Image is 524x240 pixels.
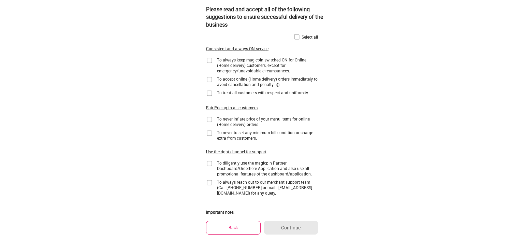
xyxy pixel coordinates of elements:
div: Use the right channel for support [206,149,266,155]
div: To accept online (Home delivery) orders immediately to avoid cancellation and penalty. [217,76,318,87]
div: To always reach out to our merchant support team (Call [PHONE_NUMBER] or mail - [EMAIL_ADDRESS][D... [217,179,318,196]
div: To always keep magicpin switched ON for Online (Home delivery) customers, except for emergency/un... [217,57,318,73]
div: To never inflate price of your menu items for online (Home delivery) orders. [217,116,318,127]
button: Continue [264,221,318,235]
img: home-delivery-unchecked-checkbox-icon.f10e6f61.svg [206,130,213,137]
img: home-delivery-unchecked-checkbox-icon.f10e6f61.svg [206,116,213,123]
div: To never to set any minimum bill condition or charge extra from customers. [217,130,318,141]
img: home-delivery-unchecked-checkbox-icon.f10e6f61.svg [206,160,213,167]
img: informationCircleBlack.2195f373.svg [276,83,280,87]
div: To treat all customers with respect and uniformity. [217,90,309,95]
div: Consistent and always ON service [206,46,268,52]
div: Select all [302,34,318,40]
img: home-delivery-unchecked-checkbox-icon.f10e6f61.svg [206,76,213,83]
img: home-delivery-unchecked-checkbox-icon.f10e6f61.svg [206,90,213,97]
img: home-delivery-unchecked-checkbox-icon.f10e6f61.svg [206,179,213,186]
div: To diligently use the magicpin Partner Dashboard/Orderhere Application and also use all promotion... [217,160,318,177]
button: Back [206,221,261,234]
div: Important note: [206,209,234,215]
img: home-delivery-unchecked-checkbox-icon.f10e6f61.svg [206,57,213,64]
img: home-delivery-unchecked-checkbox-icon.f10e6f61.svg [293,33,300,40]
div: Fair Pricing to all customers [206,105,258,111]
